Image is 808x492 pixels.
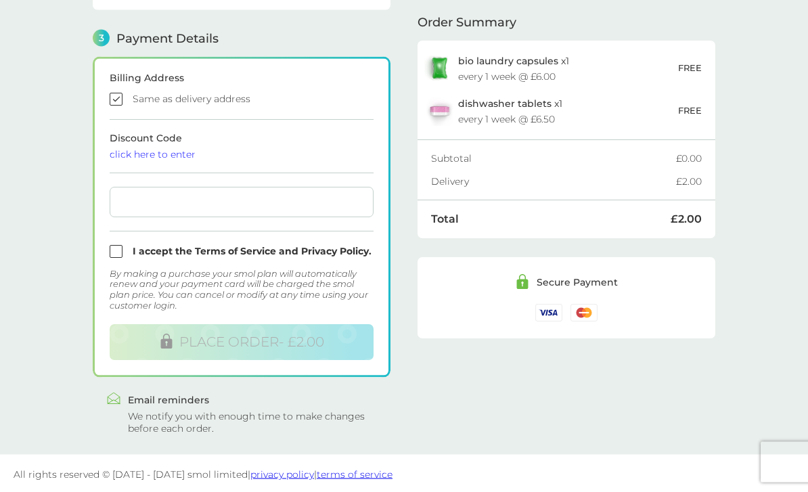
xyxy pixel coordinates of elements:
[317,468,392,480] a: terms of service
[431,177,676,186] div: Delivery
[458,97,552,110] span: dishwasher tablets
[128,395,377,405] div: Email reminders
[431,154,676,163] div: Subtotal
[458,114,555,124] div: every 1 week @ £6.50
[570,304,598,321] img: /assets/icons/cards/mastercard.svg
[458,98,562,109] p: x 1
[458,72,556,81] div: every 1 week @ £6.00
[116,32,219,45] span: Payment Details
[250,468,314,480] a: privacy policy
[93,30,110,47] span: 3
[458,55,569,66] p: x 1
[671,214,702,225] div: £2.00
[110,150,374,160] div: click here to enter
[128,410,377,434] div: We notify you with enough time to make changes before each order.
[535,304,562,321] img: /assets/icons/cards/visa.svg
[676,177,702,186] div: £2.00
[110,269,374,311] div: By making a purchase your smol plan will automatically renew and your payment card will be charge...
[537,277,618,287] div: Secure Payment
[418,16,516,28] span: Order Summary
[678,104,702,118] p: FREE
[676,154,702,163] div: £0.00
[110,325,374,361] button: PLACE ORDER- £2.00
[458,55,558,67] span: bio laundry capsules
[110,133,374,160] span: Discount Code
[431,214,671,225] div: Total
[678,61,702,75] p: FREE
[110,74,374,83] div: Billing Address
[115,197,368,208] iframe: Secure card payment input frame
[179,334,324,351] span: PLACE ORDER - £2.00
